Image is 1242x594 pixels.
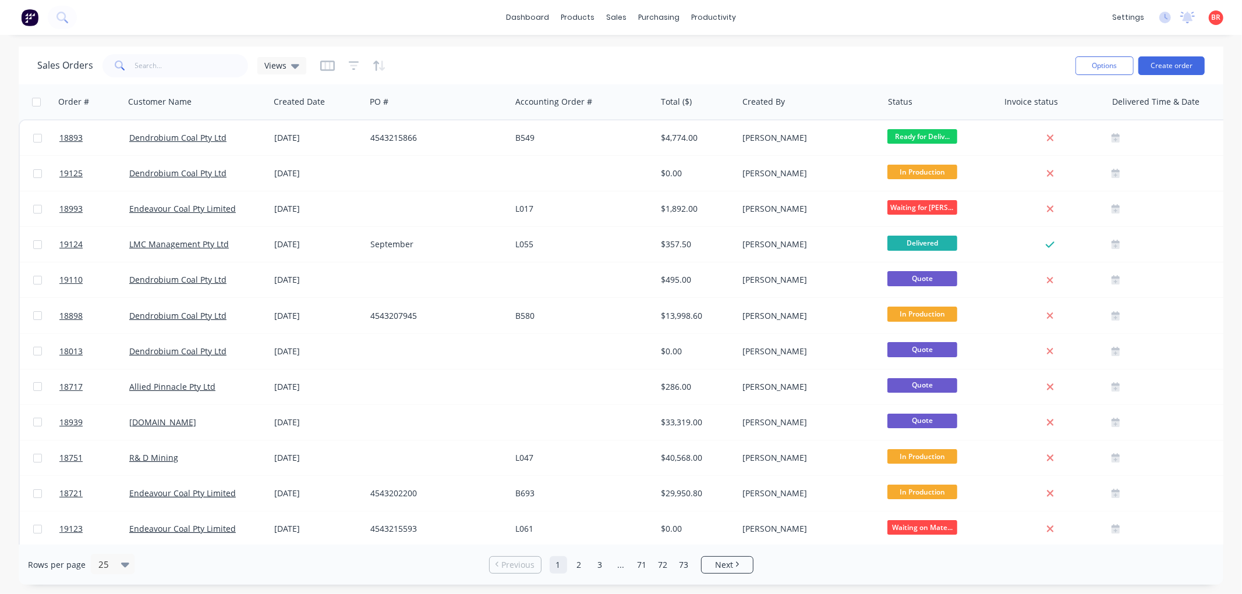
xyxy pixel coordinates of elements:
[661,346,730,357] div: $0.00
[661,239,730,250] div: $357.50
[59,452,83,464] span: 18751
[370,132,500,144] div: 4543215866
[887,378,957,393] span: Quote
[742,381,872,393] div: [PERSON_NAME]
[59,227,129,262] a: 19124
[555,9,600,26] div: products
[516,203,645,215] div: L017
[129,274,227,285] a: Dendrobium Coal Pty Ltd
[887,129,957,144] span: Ready for Deliv...
[59,381,83,393] span: 18717
[274,274,361,286] div: [DATE]
[128,96,192,108] div: Customer Name
[370,96,388,108] div: PO #
[59,239,83,250] span: 19124
[654,556,672,574] a: Page 72
[887,307,957,321] span: In Production
[516,132,645,144] div: B549
[59,523,83,535] span: 19123
[59,120,129,155] a: 18893
[600,9,632,26] div: sales
[274,168,361,179] div: [DATE]
[742,417,872,428] div: [PERSON_NAME]
[661,203,730,215] div: $1,892.00
[129,417,196,428] a: [DOMAIN_NAME]
[1112,96,1199,108] div: Delivered Time & Date
[274,132,361,144] div: [DATE]
[887,520,957,535] span: Waiting on Mate...
[59,346,83,357] span: 18013
[59,262,129,297] a: 19110
[59,417,83,428] span: 18939
[887,165,957,179] span: In Production
[887,485,957,499] span: In Production
[129,310,227,321] a: Dendrobium Coal Pty Ltd
[129,132,227,143] a: Dendrobium Coal Pty Ltd
[887,271,957,286] span: Quote
[516,452,645,464] div: L047
[888,96,912,108] div: Status
[887,449,957,464] span: In Production
[21,9,38,26] img: Factory
[501,559,535,571] span: Previous
[59,274,83,286] span: 19110
[370,523,500,535] div: 4543215593
[550,556,567,574] a: Page 1 is your current page
[1212,12,1221,23] span: BR
[516,488,645,499] div: B693
[274,239,361,250] div: [DATE]
[59,298,129,333] a: 18898
[59,132,83,144] span: 18893
[274,381,361,393] div: [DATE]
[675,556,693,574] a: Page 73
[715,559,733,571] span: Next
[634,556,651,574] a: Page 71
[129,488,236,499] a: Endeavour Coal Pty Limited
[484,556,758,574] ul: Pagination
[742,452,872,464] div: [PERSON_NAME]
[1138,56,1205,75] button: Create order
[742,168,872,179] div: [PERSON_NAME]
[661,310,730,322] div: $13,998.60
[274,488,361,499] div: [DATE]
[887,342,957,357] span: Quote
[59,369,129,404] a: 18717
[274,452,361,464] div: [DATE]
[129,346,227,357] a: Dendrobium Coal Pty Ltd
[515,96,592,108] div: Accounting Order #
[661,381,730,393] div: $286.00
[59,203,83,215] span: 18993
[59,476,129,511] a: 18721
[632,9,685,26] div: purchasing
[274,417,361,428] div: [DATE]
[516,523,645,535] div: L061
[135,54,249,77] input: Search...
[742,310,872,322] div: [PERSON_NAME]
[370,310,500,322] div: 4543207945
[571,556,588,574] a: Page 2
[661,274,730,286] div: $495.00
[129,203,236,214] a: Endeavour Coal Pty Limited
[274,310,361,322] div: [DATE]
[59,405,129,440] a: 18939
[516,310,645,322] div: B580
[592,556,609,574] a: Page 3
[370,488,500,499] div: 4543202200
[129,381,215,392] a: Allied Pinnacle Pty Ltd
[370,239,500,250] div: September
[613,556,630,574] a: Jump forward
[887,414,957,428] span: Quote
[59,511,129,546] a: 19123
[661,168,730,179] div: $0.00
[274,346,361,357] div: [DATE]
[59,440,129,475] a: 18751
[742,274,872,286] div: [PERSON_NAME]
[1004,96,1058,108] div: Invoice status
[264,59,286,72] span: Views
[742,96,785,108] div: Created By
[59,488,83,499] span: 18721
[887,200,957,215] span: Waiting for [PERSON_NAME]
[274,96,325,108] div: Created Date
[129,523,236,534] a: Endeavour Coal Pty Limited
[742,523,872,535] div: [PERSON_NAME]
